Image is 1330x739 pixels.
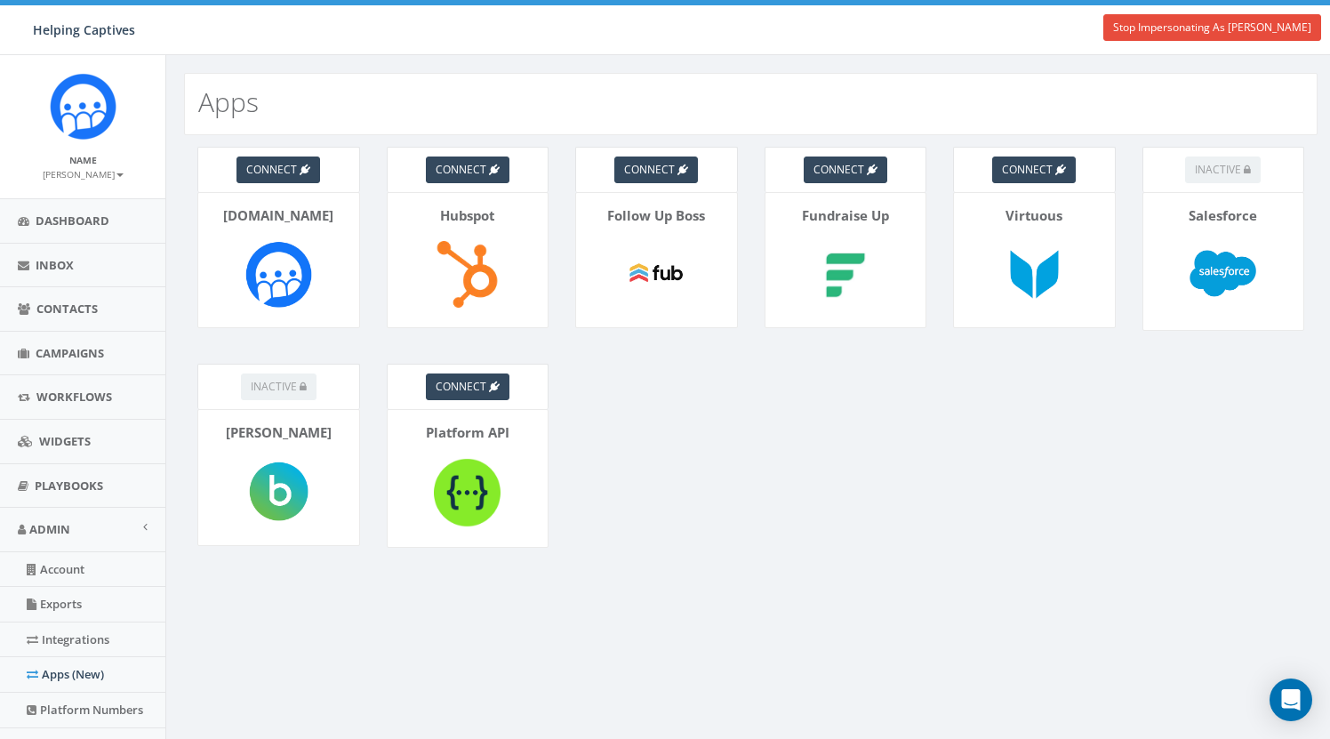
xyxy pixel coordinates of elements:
[1103,14,1321,41] a: Stop Impersonating As [PERSON_NAME]
[35,478,103,494] span: Playbooks
[428,234,508,314] img: Hubspot-logo
[33,21,135,38] span: Helping Captives
[43,168,124,181] small: [PERSON_NAME]
[29,521,70,537] span: Admin
[401,206,535,225] p: Hubspot
[1183,234,1263,316] img: Salesforce-logo
[1195,162,1241,177] span: inactive
[50,73,116,140] img: Rally_platform_Icon_1.png
[436,379,486,394] span: connect
[624,162,675,177] span: connect
[1270,679,1312,721] div: Open Intercom Messenger
[198,87,259,116] h2: Apps
[426,157,509,183] a: connect
[36,301,98,317] span: Contacts
[616,234,696,314] img: Follow Up Boss-logo
[69,154,97,166] small: Name
[1002,162,1053,177] span: connect
[236,157,320,183] a: connect
[967,206,1102,225] p: Virtuous
[212,423,346,442] p: [PERSON_NAME]
[589,206,724,225] p: Follow Up Boss
[805,234,885,314] img: Fundraise Up-logo
[238,452,318,532] img: Blackbaud-logo
[43,165,124,181] a: [PERSON_NAME]
[992,157,1076,183] a: connect
[238,234,318,314] img: Rally.so-logo
[813,162,864,177] span: connect
[39,433,91,449] span: Widgets
[426,374,509,400] a: connect
[994,234,1074,314] img: Virtuous-logo
[614,157,698,183] a: connect
[428,452,508,534] img: Platform API-logo
[1157,206,1291,225] p: Salesforce
[246,162,297,177] span: connect
[36,389,112,405] span: Workflows
[804,157,887,183] a: connect
[251,379,297,394] span: inactive
[36,213,109,229] span: Dashboard
[401,423,535,442] p: Platform API
[241,374,316,400] button: inactive
[36,257,74,273] span: Inbox
[779,206,913,225] p: Fundraise Up
[212,206,346,225] p: [DOMAIN_NAME]
[36,345,104,361] span: Campaigns
[1185,157,1261,183] button: inactive
[436,162,486,177] span: connect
